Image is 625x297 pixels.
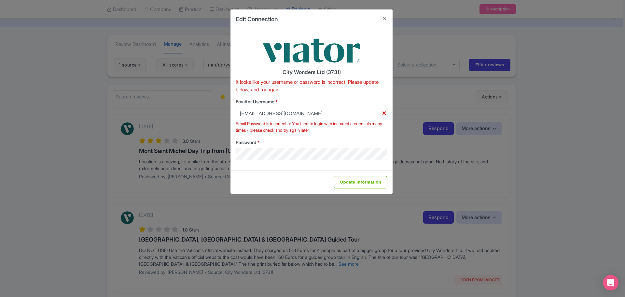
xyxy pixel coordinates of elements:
[236,79,387,93] p: It looks like your username or password is incorrect. Please update below, and try again.
[334,176,387,188] input: Update Information
[236,121,387,133] div: Email Password is incorrect or You tried to login with incorrect credentials many times - please ...
[236,140,256,145] span: Password
[603,275,618,290] div: Open Intercom Messenger
[236,99,274,104] span: Email or Username
[263,34,360,67] img: viator-9033d3fb01e0b80761764065a76b653a.png
[236,69,387,75] h4: City Wonders Ltd (3731)
[377,9,393,28] button: Close
[236,15,278,23] h4: Edit Connection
